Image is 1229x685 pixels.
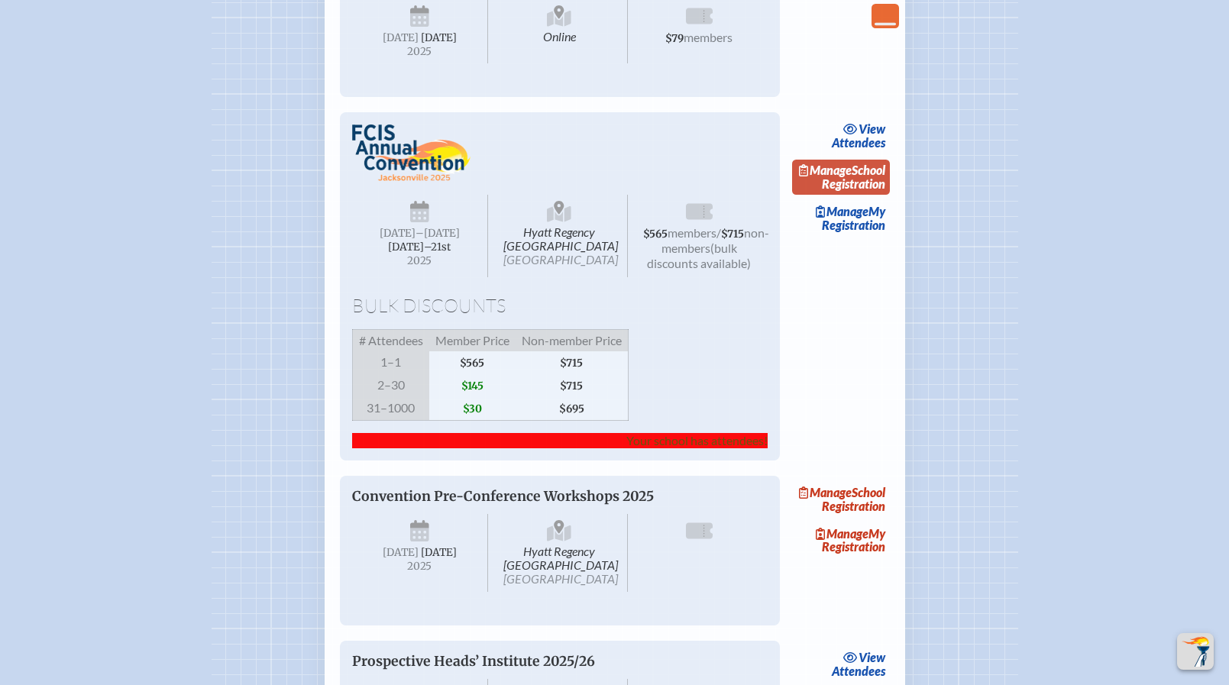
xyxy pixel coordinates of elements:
h1: Bulk Discounts [352,296,768,317]
span: 2025 [364,255,476,267]
span: Prospective Heads’ Institute 2025/26 [352,653,595,670]
span: $79 [665,32,684,45]
span: Manage [799,485,852,499]
span: $565 [429,351,516,374]
span: [DATE] [380,227,416,240]
span: $695 [516,397,629,421]
span: members [668,225,716,240]
span: view [859,650,885,664]
span: (bulk discounts available) [647,241,751,270]
span: $30 [429,397,516,421]
span: Manage [816,204,868,218]
span: Manage [799,163,852,177]
span: Hyatt Regency [GEOGRAPHIC_DATA] [491,514,628,592]
span: Hyatt Regency [GEOGRAPHIC_DATA] [491,195,628,277]
span: [DATE] [383,546,419,559]
span: # Attendees [352,329,429,351]
span: Non-member Price [516,329,629,351]
a: ManageSchool Registration [792,160,890,195]
span: Your school has attendees! [626,433,768,448]
span: 2025 [364,46,476,57]
button: Scroll Top [1177,633,1214,670]
span: $145 [429,374,516,397]
span: non-members [661,225,769,255]
span: 2025 [364,561,476,572]
span: $715 [516,374,629,397]
span: –[DATE] [416,227,460,240]
img: To the top [1180,636,1211,667]
span: $715 [721,228,744,241]
a: ManageMy Registration [792,523,890,558]
span: [DATE] [421,546,457,559]
span: $715 [516,351,629,374]
a: viewAttendees [828,647,890,682]
span: [GEOGRAPHIC_DATA] [503,571,618,586]
span: 2–30 [352,374,429,397]
span: [DATE]–⁠21st [388,241,451,254]
span: $565 [643,228,668,241]
span: 31–1000 [352,397,429,421]
span: [DATE] [383,31,419,44]
span: view [859,121,885,136]
a: ManageMy Registration [792,201,890,236]
a: ManageSchool Registration [792,482,890,517]
img: FCIS Convention 2025 [352,124,471,182]
span: [DATE] [421,31,457,44]
span: / [716,225,721,240]
span: 1–1 [352,351,429,374]
span: Convention Pre-Conference Workshops 2025 [352,488,654,505]
a: viewAttendees [828,118,890,153]
span: Manage [816,526,868,541]
span: [GEOGRAPHIC_DATA] [503,252,618,267]
span: members [684,30,733,44]
span: Member Price [429,329,516,351]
